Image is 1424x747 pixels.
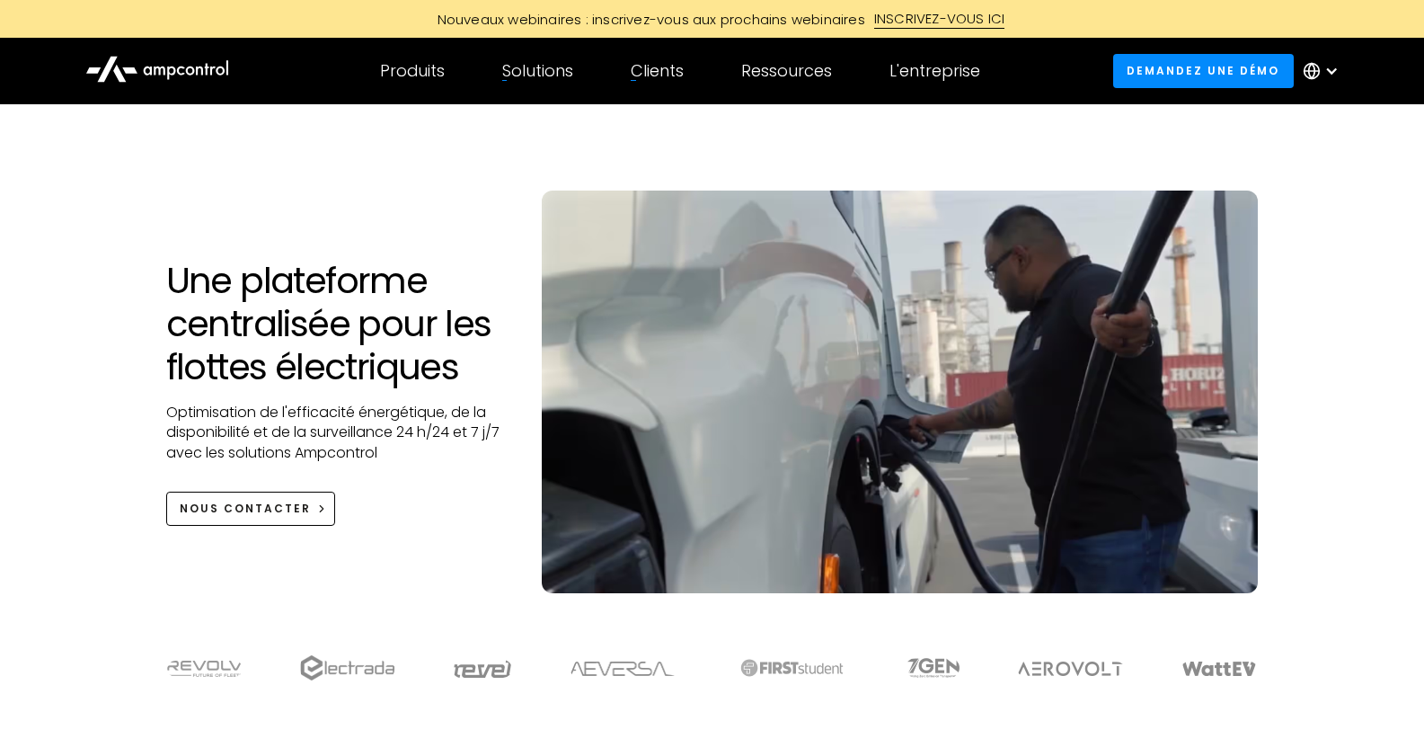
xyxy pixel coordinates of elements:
[380,61,445,81] div: Produits
[1113,54,1294,87] a: Demandez une démo
[166,403,507,463] p: Optimisation de l'efficacité énergétique, de la disponibilité et de la surveillance 24 h/24 et 7 ...
[166,492,336,525] a: NOUS CONTACTER
[631,61,684,81] div: Clients
[166,259,507,388] h1: Une plateforme centralisée pour les flottes électriques
[889,61,980,81] div: L'entreprise
[874,9,1005,29] div: INSCRIVEZ-VOUS ICI
[420,10,874,29] div: Nouveaux webinaires : inscrivez-vous aux prochains webinaires
[308,9,1117,29] a: Nouveaux webinaires : inscrivez-vous aux prochains webinairesINSCRIVEZ-VOUS ICI
[1017,662,1124,676] img: Aerovolt Logo
[300,655,394,680] img: electrada logo
[502,61,573,81] div: Solutions
[741,61,832,81] div: Ressources
[180,501,311,517] div: NOUS CONTACTER
[1181,662,1257,676] img: WattEV logo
